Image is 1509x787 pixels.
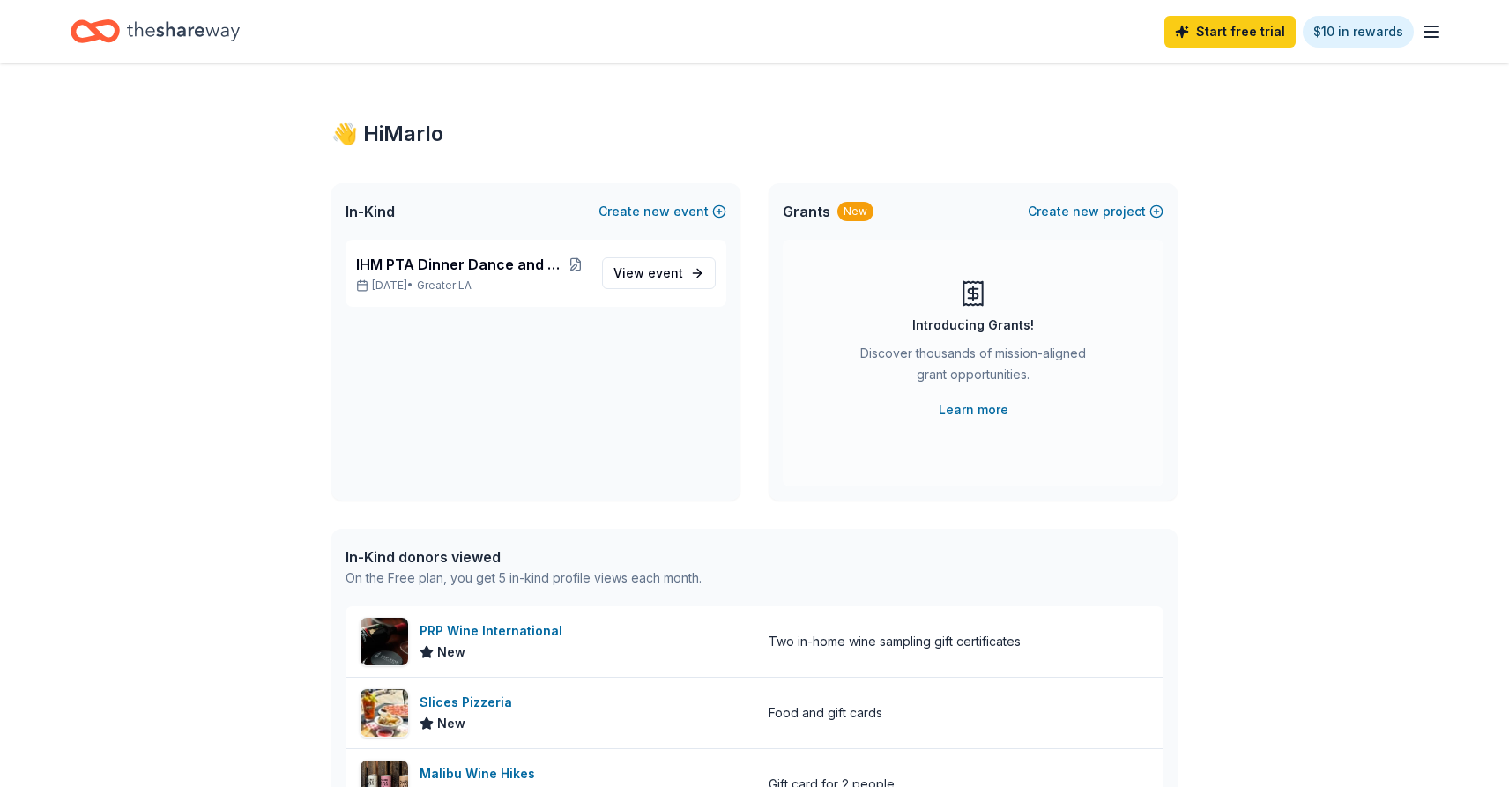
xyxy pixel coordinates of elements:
img: Image for PRP Wine International [361,618,408,665]
button: Createnewproject [1028,201,1163,222]
span: IHM PTA Dinner Dance and Auction 2025 [356,254,562,275]
a: Learn more [939,399,1008,420]
div: 👋 Hi Marlo [331,120,1178,148]
a: Start free trial [1164,16,1296,48]
div: Slices Pizzeria [420,692,519,713]
div: Introducing Grants! [912,315,1034,336]
a: Home [71,11,240,52]
span: Grants [783,201,830,222]
button: Createnewevent [598,201,726,222]
div: Malibu Wine Hikes [420,763,542,784]
a: $10 in rewards [1303,16,1414,48]
span: View [613,263,683,284]
span: event [648,265,683,280]
img: Image for Slices Pizzeria [361,689,408,737]
div: On the Free plan, you get 5 in-kind profile views each month. [346,568,702,589]
span: Greater LA [417,278,472,293]
span: In-Kind [346,201,395,222]
div: Discover thousands of mission-aligned grant opportunities. [853,343,1093,392]
div: Food and gift cards [769,702,882,724]
div: New [837,202,873,221]
span: New [437,642,465,663]
div: PRP Wine International [420,620,569,642]
div: In-Kind donors viewed [346,546,702,568]
span: new [643,201,670,222]
a: View event [602,257,716,289]
p: [DATE] • [356,278,588,293]
span: New [437,713,465,734]
div: Two in-home wine sampling gift certificates [769,631,1021,652]
span: new [1073,201,1099,222]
